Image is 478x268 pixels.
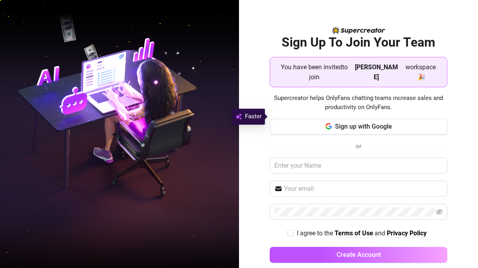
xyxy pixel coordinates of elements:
[355,63,398,81] strong: [PERSON_NAME]
[374,229,387,237] span: and
[270,247,447,263] button: Create Account
[270,119,447,135] button: Sign up with Google
[387,229,427,238] a: Privacy Policy
[332,27,385,34] img: logo-BBDzfeDw.svg
[356,143,361,150] span: or
[270,158,447,174] input: Enter your Name
[335,229,373,238] a: Terms of Use
[387,229,427,237] strong: Privacy Policy
[276,62,352,82] span: You have been invited to join
[284,184,443,194] input: Your email
[335,229,373,237] strong: Terms of Use
[436,209,443,215] span: eye-invisible
[297,229,335,237] span: I agree to the
[337,251,381,258] span: Create Account
[245,112,262,121] span: Faster
[270,94,447,112] span: Supercreator helps OnlyFans chatting teams increase sales and productivity on OnlyFans.
[235,112,242,121] img: svg%3e
[401,62,441,82] span: workspace 🎉
[335,123,392,130] span: Sign up with Google
[270,34,447,51] h2: Sign Up To Join Your Team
